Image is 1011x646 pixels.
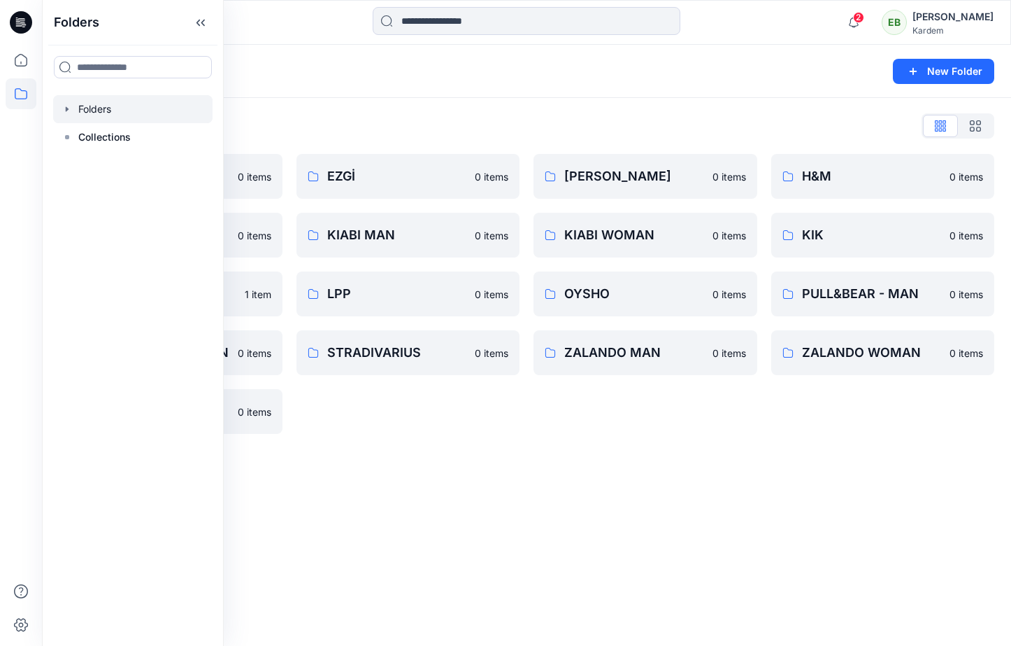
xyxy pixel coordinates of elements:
a: H&M0 items [771,154,995,199]
a: ZALANDO MAN0 items [533,330,757,375]
p: 0 items [475,287,508,302]
p: ZALANDO MAN [564,343,704,363]
a: ZALANDO WOMAN0 items [771,330,995,375]
a: OYSHO0 items [533,272,757,316]
p: 0 items [949,169,983,184]
button: New Folder [893,59,994,84]
a: LPP0 items [296,272,520,316]
p: 0 items [475,169,508,184]
p: PULL&BEAR - MAN [802,284,942,304]
p: 0 items [238,405,271,419]
p: 0 items [949,287,983,302]
p: KIABI MAN [327,225,467,245]
p: OYSHO [564,284,704,304]
p: 0 items [712,228,746,243]
p: 0 items [949,346,983,360]
a: KIABI MAN0 items [296,213,520,258]
p: 0 items [238,346,271,360]
a: [PERSON_NAME]0 items [533,154,757,199]
a: STRADIVARIUS0 items [296,330,520,375]
div: EB [882,10,907,35]
span: 2 [853,12,864,23]
p: KIK [802,225,942,245]
p: EZGİ [327,167,467,186]
p: Collections [78,129,131,146]
p: H&M [802,167,942,186]
a: KIK0 items [771,213,995,258]
p: 0 items [949,228,983,243]
p: 0 items [712,287,746,302]
p: 0 items [238,169,271,184]
p: 0 items [475,228,508,243]
p: 0 items [712,169,746,184]
p: KIABI WOMAN [564,225,704,245]
p: [PERSON_NAME] [564,167,704,186]
p: 0 items [712,346,746,360]
p: 0 items [475,346,508,360]
p: 1 item [245,287,271,302]
div: [PERSON_NAME] [912,8,994,25]
p: 0 items [238,228,271,243]
div: Kardem [912,25,994,36]
p: ZALANDO WOMAN [802,343,942,363]
a: EZGİ0 items [296,154,520,199]
p: LPP [327,284,467,304]
p: STRADIVARIUS [327,343,467,363]
a: KIABI WOMAN0 items [533,213,757,258]
a: PULL&BEAR - MAN0 items [771,272,995,316]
